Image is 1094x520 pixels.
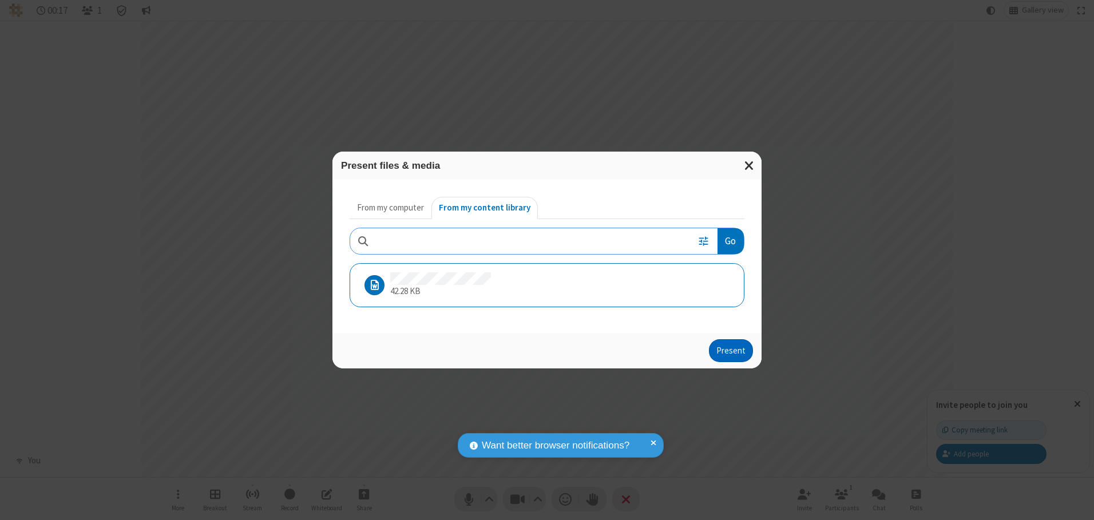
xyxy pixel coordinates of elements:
[350,197,431,220] button: From my computer
[482,438,629,453] span: Want better browser notifications?
[718,228,744,254] button: Go
[431,197,538,220] button: From my content library
[709,339,753,362] button: Present
[390,285,491,298] p: 42.28 KB
[341,160,753,171] h3: Present files & media
[738,152,762,180] button: Close modal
